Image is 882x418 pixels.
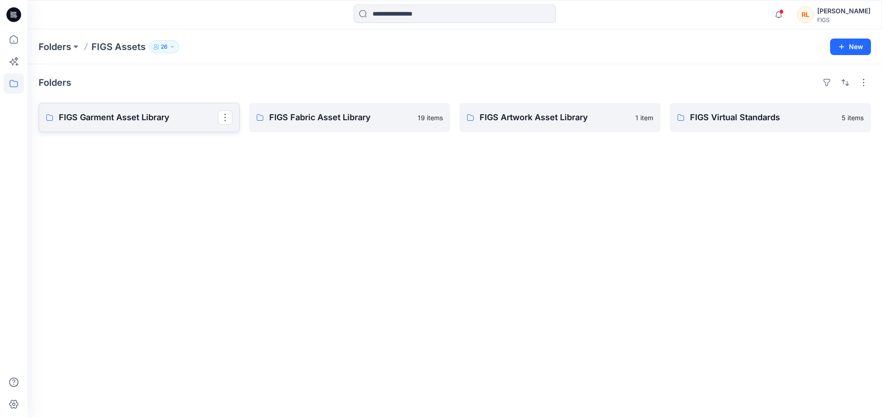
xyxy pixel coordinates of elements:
a: FIGS Virtual Standards5 items [670,103,871,132]
p: FIGS Virtual Standards [690,111,836,124]
div: [PERSON_NAME] [817,6,871,17]
a: FIGS Garment Asset Library [39,103,240,132]
div: FIGS [817,17,871,23]
p: 1 item [635,113,653,123]
h4: Folders [39,77,71,88]
a: FIGS Fabric Asset Library19 items [249,103,450,132]
p: FIGS Artwork Asset Library [480,111,630,124]
a: Folders [39,40,71,53]
p: 19 items [418,113,443,123]
p: FIGS Garment Asset Library [59,111,218,124]
div: RL [797,6,814,23]
a: FIGS Artwork Asset Library1 item [459,103,661,132]
button: 26 [149,40,179,53]
p: 26 [161,42,168,52]
button: New [830,39,871,55]
p: FIGS Fabric Asset Library [269,111,412,124]
p: FIGS Assets [91,40,146,53]
p: 5 items [842,113,864,123]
